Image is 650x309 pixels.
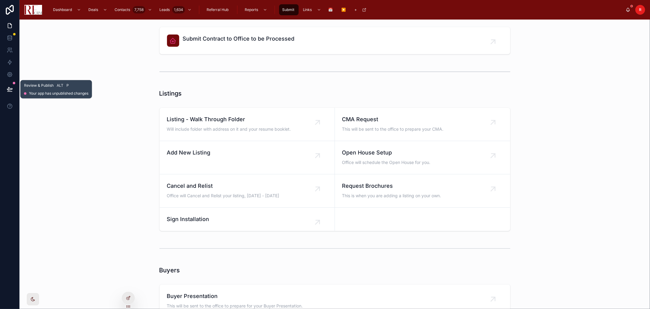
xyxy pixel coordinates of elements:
[160,27,510,54] a: Submit Contract to Office to be Processed
[167,126,291,132] span: Will include folder with address on it and your resume booklet.
[160,174,335,208] a: Cancel and RelistOffice will Cancel and Relist your listing, [DATE] - [DATE]
[342,182,441,190] span: Request Brochures
[207,7,229,12] span: Referral Hub
[639,7,641,12] span: R
[160,208,335,231] a: Sign Installation
[167,115,291,124] span: Listing - Walk Through Folder
[167,182,279,190] span: Cancel and Relist
[115,7,130,12] span: Contacts
[112,4,155,15] a: Contacts7,758
[57,83,63,88] span: Alt
[29,91,88,96] span: Your app has unpublished changes
[88,7,98,12] span: Deals
[167,193,279,199] span: Office will Cancel and Relist your listing, [DATE] - [DATE]
[24,83,54,88] span: Review & Publish
[167,215,209,224] span: Sign Installation
[167,148,211,157] span: Add New Listing
[167,292,303,300] span: Buyer Presentation
[159,266,180,274] h1: Buyers
[167,303,303,309] span: This will be sent to the office to prepare for your Buyer Presentation.
[335,174,510,208] a: Request BrochuresThis is when you are adding a listing on your own.
[47,3,626,16] div: scrollable content
[342,115,444,124] span: CMA Request
[160,141,335,174] a: Add New Listing
[85,4,110,15] a: Deals
[342,159,431,165] span: Office will schedule the Open House for you.
[355,7,357,12] span: +
[156,4,195,15] a: Leads1,634
[335,108,510,141] a: CMA RequestThis will be sent to the office to prepare your CMA.
[300,4,324,15] a: Links
[159,89,182,98] h1: Listings
[342,7,346,12] span: ▶️
[159,7,170,12] span: Leads
[50,4,84,15] a: Dashboard
[339,4,350,15] a: ▶️
[160,108,335,141] a: Listing - Walk Through FolderWill include folder with address on it and your resume booklet.
[65,83,70,88] span: P
[329,7,333,12] span: 📅
[204,4,233,15] a: Referral Hub
[245,7,258,12] span: Reports
[282,7,294,12] span: Submit
[342,148,431,157] span: Open House Setup
[242,4,270,15] a: Reports
[342,193,441,199] span: This is when you are adding a listing on your own.
[53,7,72,12] span: Dashboard
[342,126,444,132] span: This will be sent to the office to prepare your CMA.
[325,4,337,15] a: 📅
[279,4,299,15] a: Submit
[335,141,510,174] a: Open House SetupOffice will schedule the Open House for you.
[133,6,145,13] div: 7,758
[352,4,370,15] a: +
[24,5,42,15] img: App logo
[303,7,312,12] span: Links
[183,35,295,43] span: Submit Contract to Office to be Processed
[172,6,185,13] div: 1,634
